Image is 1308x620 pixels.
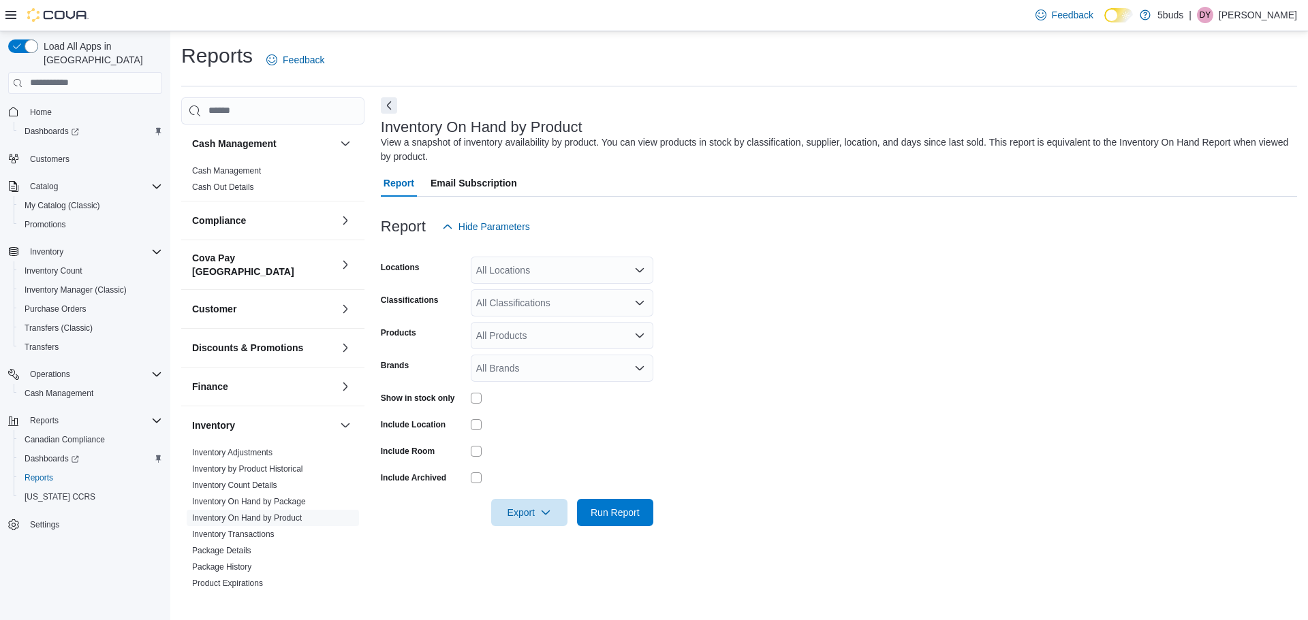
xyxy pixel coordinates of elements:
span: Canadian Compliance [19,431,162,448]
span: Settings [30,519,59,530]
span: Home [30,107,52,118]
p: [PERSON_NAME] [1219,7,1297,23]
button: My Catalog (Classic) [14,196,168,215]
a: Feedback [261,46,330,74]
a: Feedback [1030,1,1099,29]
button: Finance [192,380,334,393]
button: Inventory Manager (Classic) [14,280,168,299]
button: Customers [3,149,168,169]
span: Customers [25,150,162,167]
div: Cash Management [181,163,364,201]
span: My Catalog (Classic) [25,200,100,211]
a: Package Details [192,546,251,555]
span: Inventory [30,246,63,257]
span: Hide Parameters [458,220,530,233]
span: Promotions [25,219,66,230]
label: Locations [381,262,420,273]
h3: Customer [192,302,236,316]
span: Reports [25,472,53,483]
button: Inventory Count [14,261,168,280]
span: Run Report [591,506,640,519]
a: Transfers [19,339,64,355]
a: Inventory Transactions [192,529,275,539]
span: Transfers (Classic) [19,320,162,336]
h3: Inventory [192,419,235,432]
button: Open list of options [634,265,645,276]
span: Inventory Adjustments [192,447,272,458]
span: Reports [19,470,162,486]
a: Inventory Count Details [192,480,277,490]
img: Cova [27,8,89,22]
span: Customers [30,154,69,165]
span: Cash Management [19,385,162,402]
h1: Reports [181,42,253,69]
span: Settings [25,516,162,533]
button: Cova Pay [GEOGRAPHIC_DATA] [192,251,334,278]
button: Open list of options [634,330,645,341]
a: [US_STATE] CCRS [19,489,101,505]
button: Run Report [577,499,653,526]
button: Open list of options [634,297,645,308]
span: Inventory [25,244,162,260]
span: Report [384,169,414,197]
button: Customer [192,302,334,316]
span: Load All Apps in [GEOGRAPHIC_DATA] [38,39,162,67]
button: Home [3,102,168,122]
span: Reports [30,415,59,426]
button: Reports [3,411,168,430]
span: Operations [25,366,162,382]
span: Feedback [1052,8,1093,22]
a: Purchase Orders [19,301,92,317]
span: Purchase Orders [19,301,162,317]
button: Discounts & Promotions [192,341,334,355]
button: Promotions [14,215,168,234]
a: Dashboards [14,122,168,141]
a: Cash Management [192,166,261,176]
button: Operations [3,365,168,384]
span: My Catalog (Classic) [19,197,162,214]
span: Inventory On Hand by Package [192,496,306,507]
a: Dashboards [19,451,84,467]
label: Classifications [381,295,439,306]
h3: Report [381,218,426,235]
h3: Finance [192,380,228,393]
a: Cash Management [19,385,99,402]
span: Dashboards [19,451,162,467]
button: Cova Pay [GEOGRAPHIC_DATA] [337,257,354,273]
button: Cash Management [337,135,354,152]
h3: Compliance [192,214,246,227]
button: Catalog [25,178,63,195]
span: Feedback [283,53,324,67]
a: My Catalog (Classic) [19,197,106,214]
button: Reports [14,468,168,487]
span: Dashboards [19,123,162,140]
a: Transfers (Classic) [19,320,98,336]
button: Finance [337,378,354,395]
div: View a snapshot of inventory availability by product. You can view products in stock by classific... [381,135,1290,164]
label: Show in stock only [381,393,455,404]
button: Compliance [192,214,334,227]
span: Home [25,103,162,120]
span: Email Subscription [431,169,517,197]
span: Package History [192,561,251,572]
button: Reports [25,412,64,429]
button: Inventory [192,419,334,432]
a: Product Expirations [192,578,263,588]
span: Catalog [25,178,162,195]
nav: Complex example [8,97,162,570]
span: Canadian Compliance [25,434,105,445]
span: DY [1200,7,1211,23]
span: [US_STATE] CCRS [25,491,95,502]
a: Package History [192,562,251,572]
span: Cash Management [25,388,93,399]
a: Inventory Count [19,263,88,279]
span: Catalog [30,181,58,192]
span: Transfers (Classic) [25,323,93,333]
a: Inventory Manager (Classic) [19,282,132,298]
span: Inventory Count [25,265,82,276]
h3: Inventory On Hand by Product [381,119,582,135]
span: Dark Mode [1104,22,1105,23]
label: Include Location [381,419,446,430]
button: Cash Management [14,384,168,403]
